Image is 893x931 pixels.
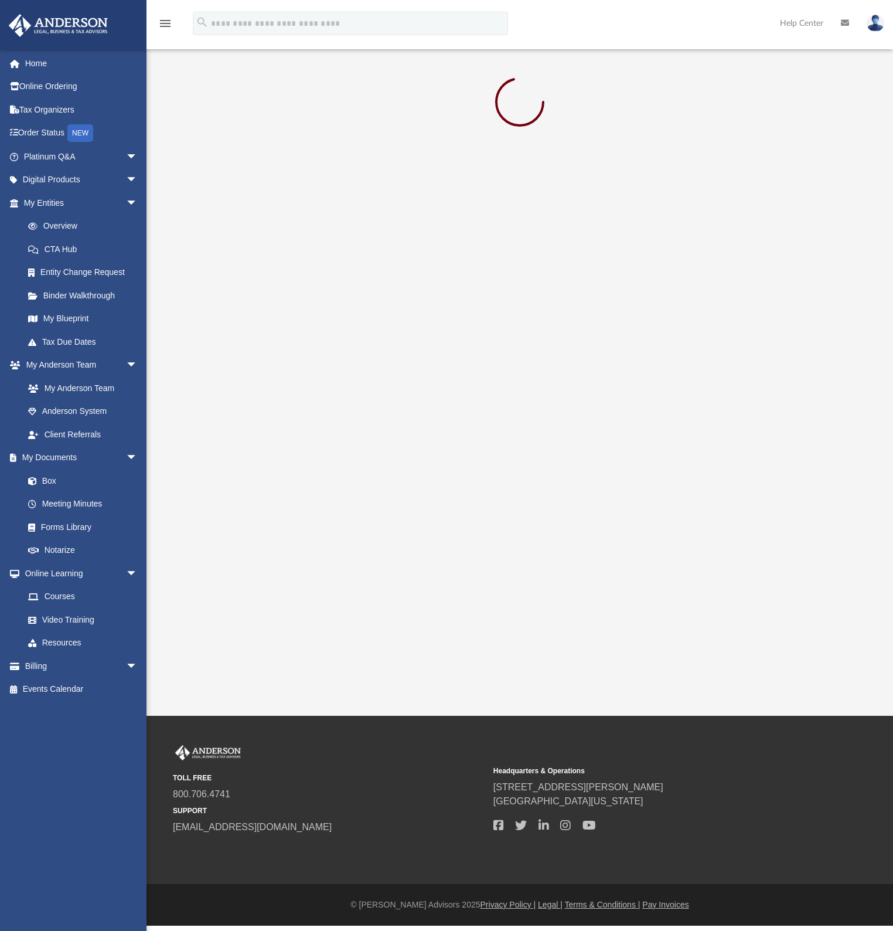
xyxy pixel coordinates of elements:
[16,492,149,516] a: Meeting Minutes
[8,654,155,678] a: Billingarrow_drop_down
[16,423,149,446] a: Client Referrals
[126,191,149,215] span: arrow_drop_down
[8,75,155,98] a: Online Ordering
[8,52,155,75] a: Home
[16,631,149,655] a: Resources
[565,900,640,909] a: Terms & Conditions |
[173,789,230,799] a: 800.706.4741
[173,806,485,816] small: SUPPORT
[8,191,155,215] a: My Entitiesarrow_drop_down
[8,168,155,192] a: Digital Productsarrow_drop_down
[16,261,155,284] a: Entity Change Request
[5,14,111,37] img: Anderson Advisors Platinum Portal
[16,608,144,631] a: Video Training
[8,678,155,701] a: Events Calendar
[8,121,155,145] a: Order StatusNEW
[126,446,149,470] span: arrow_drop_down
[158,16,172,30] i: menu
[493,782,663,792] a: [STREET_ADDRESS][PERSON_NAME]
[16,400,149,423] a: Anderson System
[493,796,643,806] a: [GEOGRAPHIC_DATA][US_STATE]
[173,773,485,783] small: TOLL FREE
[126,562,149,586] span: arrow_drop_down
[480,900,536,909] a: Privacy Policy |
[16,585,149,609] a: Courses
[126,145,149,169] span: arrow_drop_down
[642,900,689,909] a: Pay Invoices
[16,330,155,354] a: Tax Due Dates
[867,15,884,32] img: User Pic
[67,124,93,142] div: NEW
[8,354,149,377] a: My Anderson Teamarrow_drop_down
[16,469,144,492] a: Box
[173,745,243,760] img: Anderson Advisors Platinum Portal
[16,237,155,261] a: CTA Hub
[126,354,149,378] span: arrow_drop_down
[173,822,332,832] a: [EMAIL_ADDRESS][DOMAIN_NAME]
[146,899,893,911] div: © [PERSON_NAME] Advisors 2025
[538,900,563,909] a: Legal |
[126,168,149,192] span: arrow_drop_down
[158,22,172,30] a: menu
[8,98,155,121] a: Tax Organizers
[16,307,149,331] a: My Blueprint
[126,654,149,678] span: arrow_drop_down
[16,539,149,562] a: Notarize
[16,376,144,400] a: My Anderson Team
[8,145,155,168] a: Platinum Q&Aarrow_drop_down
[8,446,149,470] a: My Documentsarrow_drop_down
[16,215,155,238] a: Overview
[16,515,144,539] a: Forms Library
[16,284,155,307] a: Binder Walkthrough
[8,562,149,585] a: Online Learningarrow_drop_down
[493,766,806,776] small: Headquarters & Operations
[196,16,209,29] i: search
